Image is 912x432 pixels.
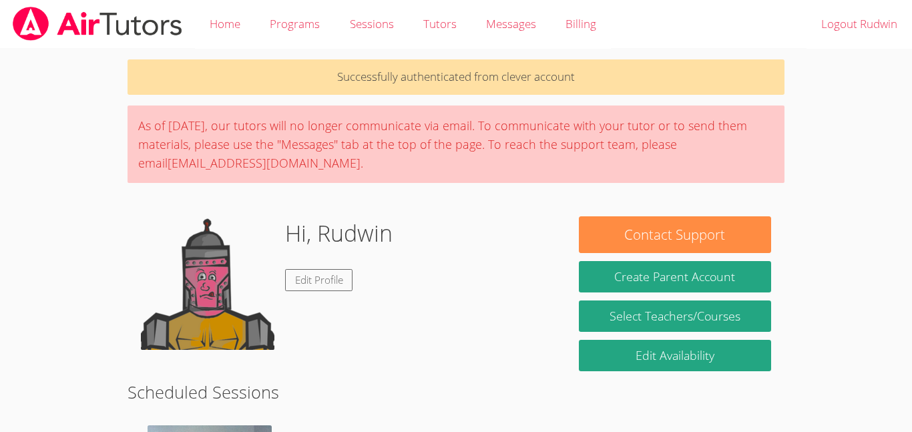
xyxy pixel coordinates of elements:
[579,261,771,292] button: Create Parent Account
[285,269,353,291] a: Edit Profile
[579,216,771,253] button: Contact Support
[141,216,274,350] img: default.png
[128,59,784,95] p: Successfully authenticated from clever account
[579,340,771,371] a: Edit Availability
[486,16,536,31] span: Messages
[128,105,784,183] div: As of [DATE], our tutors will no longer communicate via email. To communicate with your tutor or ...
[285,216,393,250] h1: Hi, Rudwin
[579,300,771,332] a: Select Teachers/Courses
[11,7,184,41] img: airtutors_banner-c4298cdbf04f3fff15de1276eac7730deb9818008684d7c2e4769d2f7ddbe033.png
[128,379,784,405] h2: Scheduled Sessions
